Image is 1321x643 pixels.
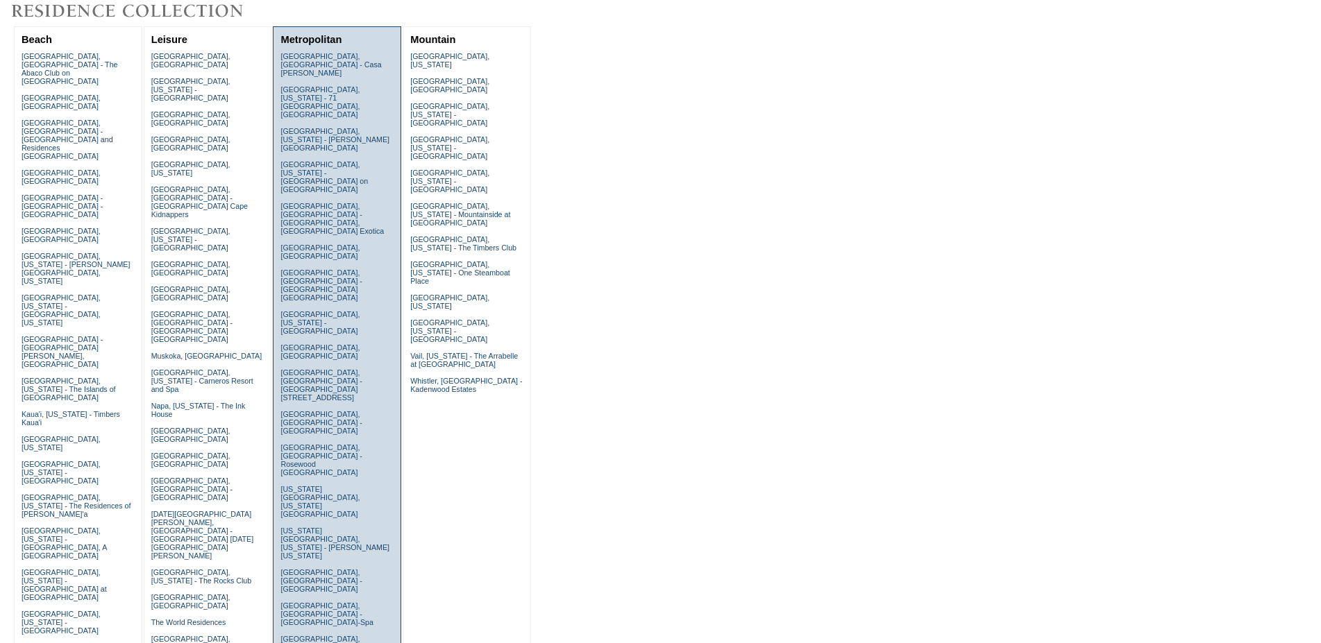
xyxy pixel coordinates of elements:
[151,402,246,418] a: Napa, [US_STATE] - The Ink House
[410,77,489,94] a: [GEOGRAPHIC_DATA], [GEOGRAPHIC_DATA]
[280,568,362,593] a: [GEOGRAPHIC_DATA], [GEOGRAPHIC_DATA] - [GEOGRAPHIC_DATA]
[151,310,233,343] a: [GEOGRAPHIC_DATA], [GEOGRAPHIC_DATA] - [GEOGRAPHIC_DATA] [GEOGRAPHIC_DATA]
[410,352,518,368] a: Vail, [US_STATE] - The Arrabelle at [GEOGRAPHIC_DATA]
[410,102,489,127] a: [GEOGRAPHIC_DATA], [US_STATE] - [GEOGRAPHIC_DATA]
[151,185,248,218] a: [GEOGRAPHIC_DATA], [GEOGRAPHIC_DATA] - [GEOGRAPHIC_DATA] Cape Kidnappers
[151,352,262,360] a: Muskoka, [GEOGRAPHIC_DATA]
[151,510,253,560] a: [DATE][GEOGRAPHIC_DATA][PERSON_NAME], [GEOGRAPHIC_DATA] - [GEOGRAPHIC_DATA] [DATE][GEOGRAPHIC_DAT...
[280,443,362,477] a: [GEOGRAPHIC_DATA], [GEOGRAPHIC_DATA] - Rosewood [GEOGRAPHIC_DATA]
[151,160,230,177] a: [GEOGRAPHIC_DATA], [US_STATE]
[22,169,101,185] a: [GEOGRAPHIC_DATA], [GEOGRAPHIC_DATA]
[151,34,187,45] a: Leisure
[22,119,113,160] a: [GEOGRAPHIC_DATA], [GEOGRAPHIC_DATA] - [GEOGRAPHIC_DATA] and Residences [GEOGRAPHIC_DATA]
[151,52,230,69] a: [GEOGRAPHIC_DATA], [GEOGRAPHIC_DATA]
[151,427,230,443] a: [GEOGRAPHIC_DATA], [GEOGRAPHIC_DATA]
[410,135,489,160] a: [GEOGRAPHIC_DATA], [US_STATE] - [GEOGRAPHIC_DATA]
[280,34,342,45] a: Metropolitan
[22,194,103,218] a: [GEOGRAPHIC_DATA] - [GEOGRAPHIC_DATA] - [GEOGRAPHIC_DATA]
[410,377,522,393] a: Whistler, [GEOGRAPHIC_DATA] - Kadenwood Estates
[410,52,489,69] a: [GEOGRAPHIC_DATA], [US_STATE]
[151,227,230,252] a: [GEOGRAPHIC_DATA], [US_STATE] - [GEOGRAPHIC_DATA]
[410,293,489,310] a: [GEOGRAPHIC_DATA], [US_STATE]
[151,368,253,393] a: [GEOGRAPHIC_DATA], [US_STATE] - Carneros Resort and Spa
[151,593,230,610] a: [GEOGRAPHIC_DATA], [GEOGRAPHIC_DATA]
[22,493,131,518] a: [GEOGRAPHIC_DATA], [US_STATE] - The Residences of [PERSON_NAME]'a
[410,235,516,252] a: [GEOGRAPHIC_DATA], [US_STATE] - The Timbers Club
[22,435,101,452] a: [GEOGRAPHIC_DATA], [US_STATE]
[151,452,230,468] a: [GEOGRAPHIC_DATA], [GEOGRAPHIC_DATA]
[22,377,116,402] a: [GEOGRAPHIC_DATA], [US_STATE] - The Islands of [GEOGRAPHIC_DATA]
[280,160,368,194] a: [GEOGRAPHIC_DATA], [US_STATE] - [GEOGRAPHIC_DATA] on [GEOGRAPHIC_DATA]
[151,285,230,302] a: [GEOGRAPHIC_DATA], [GEOGRAPHIC_DATA]
[151,568,252,585] a: [GEOGRAPHIC_DATA], [US_STATE] - The Rocks Club
[22,34,52,45] a: Beach
[280,127,389,152] a: [GEOGRAPHIC_DATA], [US_STATE] - [PERSON_NAME][GEOGRAPHIC_DATA]
[280,268,362,302] a: [GEOGRAPHIC_DATA], [GEOGRAPHIC_DATA] - [GEOGRAPHIC_DATA] [GEOGRAPHIC_DATA]
[280,526,389,560] a: [US_STATE][GEOGRAPHIC_DATA], [US_STATE] - [PERSON_NAME] [US_STATE]
[22,335,103,368] a: [GEOGRAPHIC_DATA] - [GEOGRAPHIC_DATA][PERSON_NAME], [GEOGRAPHIC_DATA]
[22,610,101,635] a: [GEOGRAPHIC_DATA], [US_STATE] - [GEOGRAPHIC_DATA]
[280,85,360,119] a: [GEOGRAPHIC_DATA], [US_STATE] - 71 [GEOGRAPHIC_DATA], [GEOGRAPHIC_DATA]
[22,568,107,601] a: [GEOGRAPHIC_DATA], [US_STATE] - [GEOGRAPHIC_DATA] at [GEOGRAPHIC_DATA]
[22,227,101,243] a: [GEOGRAPHIC_DATA], [GEOGRAPHIC_DATA]
[280,368,362,402] a: [GEOGRAPHIC_DATA], [GEOGRAPHIC_DATA] - [GEOGRAPHIC_DATA][STREET_ADDRESS]
[151,110,230,127] a: [GEOGRAPHIC_DATA], [GEOGRAPHIC_DATA]
[151,77,230,102] a: [GEOGRAPHIC_DATA], [US_STATE] - [GEOGRAPHIC_DATA]
[151,477,233,501] a: [GEOGRAPHIC_DATA], [GEOGRAPHIC_DATA] - [GEOGRAPHIC_DATA]
[280,243,360,260] a: [GEOGRAPHIC_DATA], [GEOGRAPHIC_DATA]
[280,52,381,77] a: [GEOGRAPHIC_DATA], [GEOGRAPHIC_DATA] - Casa [PERSON_NAME]
[410,202,510,227] a: [GEOGRAPHIC_DATA], [US_STATE] - Mountainside at [GEOGRAPHIC_DATA]
[280,202,384,235] a: [GEOGRAPHIC_DATA], [GEOGRAPHIC_DATA] - [GEOGRAPHIC_DATA], [GEOGRAPHIC_DATA] Exotica
[280,601,373,626] a: [GEOGRAPHIC_DATA], [GEOGRAPHIC_DATA] - [GEOGRAPHIC_DATA]-Spa
[22,94,101,110] a: [GEOGRAPHIC_DATA], [GEOGRAPHIC_DATA]
[22,252,131,285] a: [GEOGRAPHIC_DATA], [US_STATE] - [PERSON_NAME][GEOGRAPHIC_DATA], [US_STATE]
[410,169,489,194] a: [GEOGRAPHIC_DATA], [US_STATE] - [GEOGRAPHIC_DATA]
[151,260,230,277] a: [GEOGRAPHIC_DATA], [GEOGRAPHIC_DATA]
[22,52,118,85] a: [GEOGRAPHIC_DATA], [GEOGRAPHIC_DATA] - The Abaco Club on [GEOGRAPHIC_DATA]
[410,34,455,45] a: Mountain
[151,618,226,626] a: The World Residences
[280,485,360,518] a: [US_STATE][GEOGRAPHIC_DATA], [US_STATE][GEOGRAPHIC_DATA]
[410,318,489,343] a: [GEOGRAPHIC_DATA], [US_STATE] - [GEOGRAPHIC_DATA]
[410,260,510,285] a: [GEOGRAPHIC_DATA], [US_STATE] - One Steamboat Place
[22,526,107,560] a: [GEOGRAPHIC_DATA], [US_STATE] - [GEOGRAPHIC_DATA], A [GEOGRAPHIC_DATA]
[280,310,360,335] a: [GEOGRAPHIC_DATA], [US_STATE] - [GEOGRAPHIC_DATA]
[22,293,101,327] a: [GEOGRAPHIC_DATA], [US_STATE] - [GEOGRAPHIC_DATA], [US_STATE]
[280,410,362,435] a: [GEOGRAPHIC_DATA], [GEOGRAPHIC_DATA] - [GEOGRAPHIC_DATA]
[22,460,101,485] a: [GEOGRAPHIC_DATA], [US_STATE] - [GEOGRAPHIC_DATA]
[280,343,360,360] a: [GEOGRAPHIC_DATA], [GEOGRAPHIC_DATA]
[151,135,230,152] a: [GEOGRAPHIC_DATA], [GEOGRAPHIC_DATA]
[22,410,120,427] a: Kaua'i, [US_STATE] - Timbers Kaua'i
